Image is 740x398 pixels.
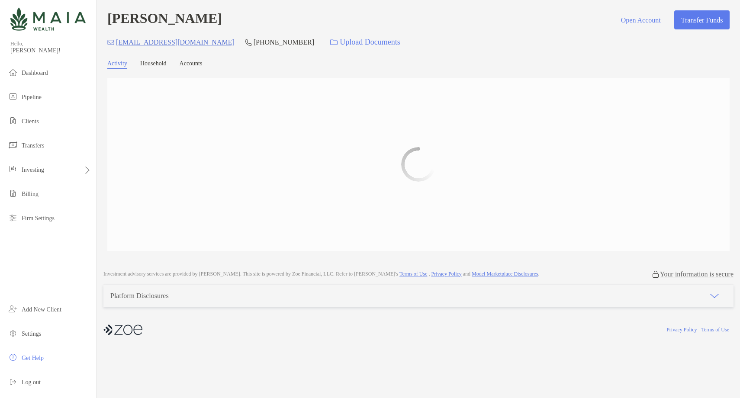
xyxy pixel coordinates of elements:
a: Activity [107,60,127,69]
a: Terms of Use [701,327,729,333]
img: billing icon [8,188,18,199]
span: Billing [22,191,39,197]
span: Add New Client [22,306,61,313]
span: Investing [22,167,44,173]
a: Privacy Policy [431,271,461,277]
img: get-help icon [8,352,18,363]
img: investing icon [8,164,18,174]
a: Household [140,60,167,69]
a: Terms of Use [399,271,427,277]
div: Platform Disclosures [110,292,169,300]
img: clients icon [8,116,18,126]
img: button icon [330,39,338,45]
img: dashboard icon [8,67,18,77]
span: Transfers [22,142,44,149]
img: icon arrow [709,291,720,301]
h4: [PERSON_NAME] [107,10,222,29]
span: Pipeline [22,94,42,100]
p: [PHONE_NUMBER] [254,37,314,48]
a: Privacy Policy [666,327,697,333]
img: settings icon [8,328,18,338]
span: Get Help [22,355,44,361]
a: Model Marketplace Disclosures [472,271,538,277]
button: Open Account [614,10,667,29]
img: Phone Icon [245,39,252,46]
img: logout icon [8,376,18,387]
img: pipeline icon [8,91,18,102]
span: Settings [22,331,41,337]
img: firm-settings icon [8,212,18,223]
button: Transfer Funds [674,10,730,29]
img: add_new_client icon [8,304,18,314]
span: Firm Settings [22,215,55,221]
img: company logo [103,320,142,340]
p: Investment advisory services are provided by [PERSON_NAME] . This site is powered by Zoe Financia... [103,271,539,277]
a: Upload Documents [325,33,405,51]
span: [PERSON_NAME]! [10,47,91,54]
span: Clients [22,118,39,125]
span: Log out [22,379,41,385]
a: Accounts [180,60,203,69]
p: [EMAIL_ADDRESS][DOMAIN_NAME] [116,37,235,48]
img: Zoe Logo [10,3,86,35]
img: transfers icon [8,140,18,150]
span: Dashboard [22,70,48,76]
img: Email Icon [107,40,114,45]
p: Your information is secure [660,270,734,278]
